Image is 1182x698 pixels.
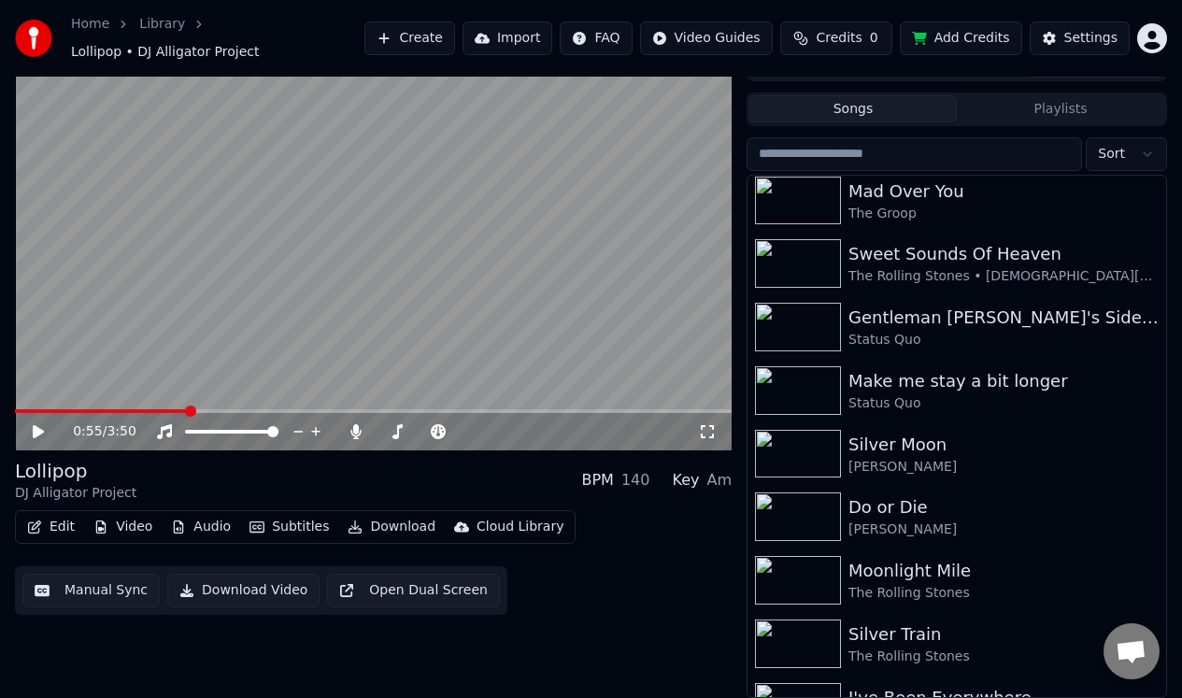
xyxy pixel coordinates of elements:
div: Gentleman [PERSON_NAME]'s Sidewalk Cafe [848,305,1159,331]
div: [PERSON_NAME] [848,520,1159,539]
button: Edit [20,514,82,540]
div: Cloud Library [477,518,563,536]
button: Import [463,21,552,55]
div: Lollipop [15,458,136,484]
div: Do or Die [848,494,1159,520]
button: FAQ [560,21,632,55]
div: [PERSON_NAME] [848,458,1159,477]
div: The Rolling Stones [848,584,1159,603]
a: Library [139,15,185,34]
div: Silver Train [848,621,1159,648]
div: Sweet Sounds Of Heaven [848,241,1159,267]
span: 3:50 [107,422,135,441]
button: Download [340,514,443,540]
span: Sort [1098,145,1125,164]
button: Playlists [957,95,1164,122]
div: The Rolling Stones [848,648,1159,666]
button: Add Credits [900,21,1022,55]
span: Credits [816,29,862,48]
div: Am [706,469,732,491]
button: Manual Sync [22,574,160,607]
button: Video Guides [640,21,773,55]
div: Key [672,469,699,491]
span: Lollipop • DJ Alligator Project [71,43,260,62]
span: 0 [870,29,878,48]
button: Create [364,21,455,55]
button: Download Video [167,574,320,607]
div: 140 [621,469,650,491]
div: Status Quo [848,394,1159,413]
button: Songs [749,95,957,122]
div: The Rolling Stones • [DEMOGRAPHIC_DATA][PERSON_NAME] [848,267,1159,286]
button: Subtitles [242,514,336,540]
button: Credits0 [780,21,892,55]
button: Settings [1030,21,1130,55]
button: Audio [164,514,238,540]
div: / [73,422,118,441]
div: Settings [1064,29,1118,48]
div: The Groop [848,205,1159,223]
div: Open chat [1104,623,1160,679]
span: 0:55 [73,422,102,441]
div: Silver Moon [848,432,1159,458]
button: Open Dual Screen [327,574,500,607]
button: Video [86,514,160,540]
div: Make me stay a bit longer [848,368,1159,394]
img: youka [15,20,52,57]
div: Mad Over You [848,178,1159,205]
div: Moonlight Mile [848,558,1159,584]
a: Home [71,15,109,34]
div: Status Quo [848,331,1159,349]
div: BPM [581,469,613,491]
div: DJ Alligator Project [15,484,136,503]
nav: breadcrumb [71,15,364,62]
